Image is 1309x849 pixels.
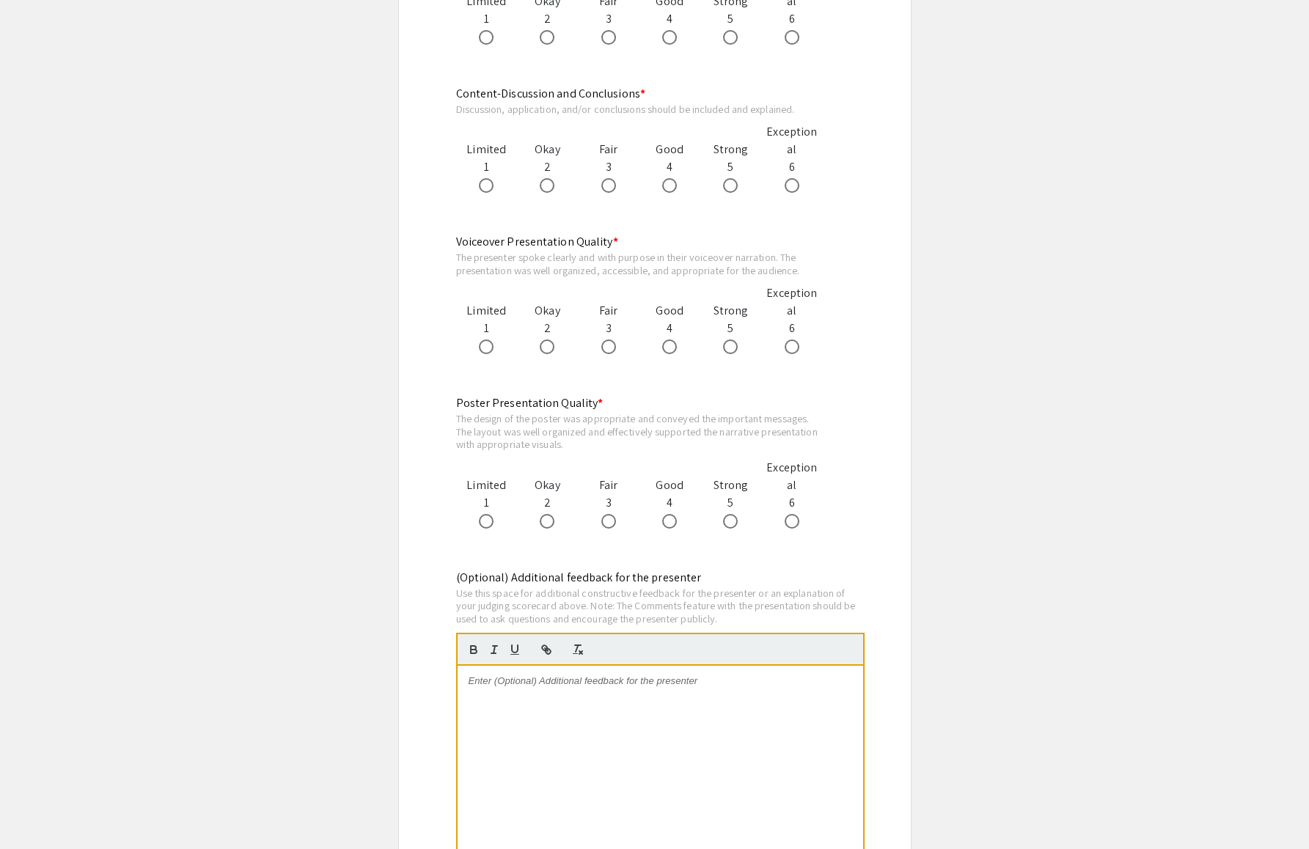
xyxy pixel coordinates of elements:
div: 1 [456,141,517,194]
div: Okay [517,477,578,494]
div: Good [639,141,700,158]
div: Strong [700,477,761,494]
div: 4 [639,477,700,529]
div: 2 [517,302,578,355]
div: Okay [517,141,578,158]
mat-label: Poster Presentation Quality [456,395,604,411]
div: Exceptional [761,284,822,320]
div: 4 [639,141,700,194]
div: 5 [700,477,761,529]
div: 6 [761,123,822,194]
div: 3 [578,302,639,355]
div: Use this space for additional constructive feedback for the presenter or an explanation of your j... [456,587,865,625]
div: Strong [700,302,761,320]
div: Strong [700,141,761,158]
div: Exceptional [761,123,822,158]
div: Limited [456,141,517,158]
div: 2 [517,477,578,529]
div: Fair [578,302,639,320]
div: 5 [700,141,761,194]
mat-label: Content-Discussion and Conclusions [456,86,646,101]
div: 2 [517,141,578,194]
div: Discussion, application, and/or conclusions should be included and explained. [456,103,823,116]
div: 3 [578,141,639,194]
div: The design of the poster was appropriate and conveyed the important messages. The layout was well... [456,412,823,451]
div: 4 [639,302,700,355]
iframe: Chat [11,783,62,838]
div: 6 [761,459,822,529]
div: 1 [456,477,517,529]
div: The presenter spoke clearly and with purpose in their voiceover narration. The presentation was w... [456,251,823,276]
div: Limited [456,477,517,494]
div: Fair [578,477,639,494]
mat-label: (Optional) Additional feedback for the presenter [456,570,702,585]
div: Exceptional [761,459,822,494]
div: Good [639,477,700,494]
div: Good [639,302,700,320]
mat-label: Voiceover Presentation Quality [456,234,618,249]
div: 5 [700,302,761,355]
div: 3 [578,477,639,529]
div: Fair [578,141,639,158]
div: Limited [456,302,517,320]
div: 1 [456,302,517,355]
div: 6 [761,284,822,355]
div: Okay [517,302,578,320]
